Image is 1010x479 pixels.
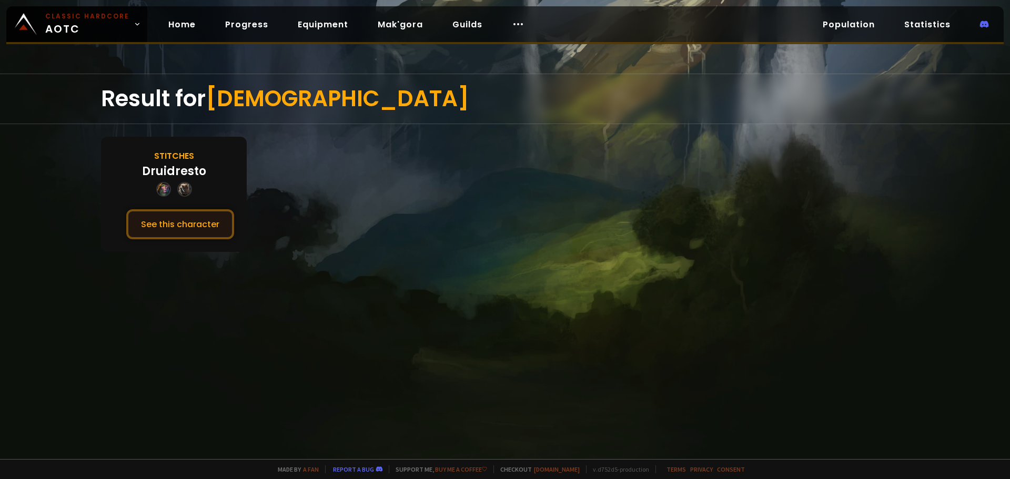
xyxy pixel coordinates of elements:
[101,74,909,124] div: Result for
[154,149,194,162] div: Stitches
[289,14,357,35] a: Equipment
[6,6,147,42] a: Classic HardcoreAOTC
[717,465,745,473] a: Consent
[45,12,129,21] small: Classic Hardcore
[126,209,234,239] button: See this character
[217,14,277,35] a: Progress
[435,465,487,473] a: Buy me a coffee
[369,14,431,35] a: Mak'gora
[666,465,686,473] a: Terms
[493,465,580,473] span: Checkout
[444,14,491,35] a: Guilds
[690,465,713,473] a: Privacy
[142,162,206,180] div: Druidresto
[303,465,319,473] a: a fan
[586,465,649,473] span: v. d752d5 - production
[814,14,883,35] a: Population
[896,14,959,35] a: Statistics
[389,465,487,473] span: Support me,
[206,83,469,114] span: [DEMOGRAPHIC_DATA]
[160,14,204,35] a: Home
[333,465,374,473] a: Report a bug
[45,12,129,37] span: AOTC
[534,465,580,473] a: [DOMAIN_NAME]
[271,465,319,473] span: Made by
